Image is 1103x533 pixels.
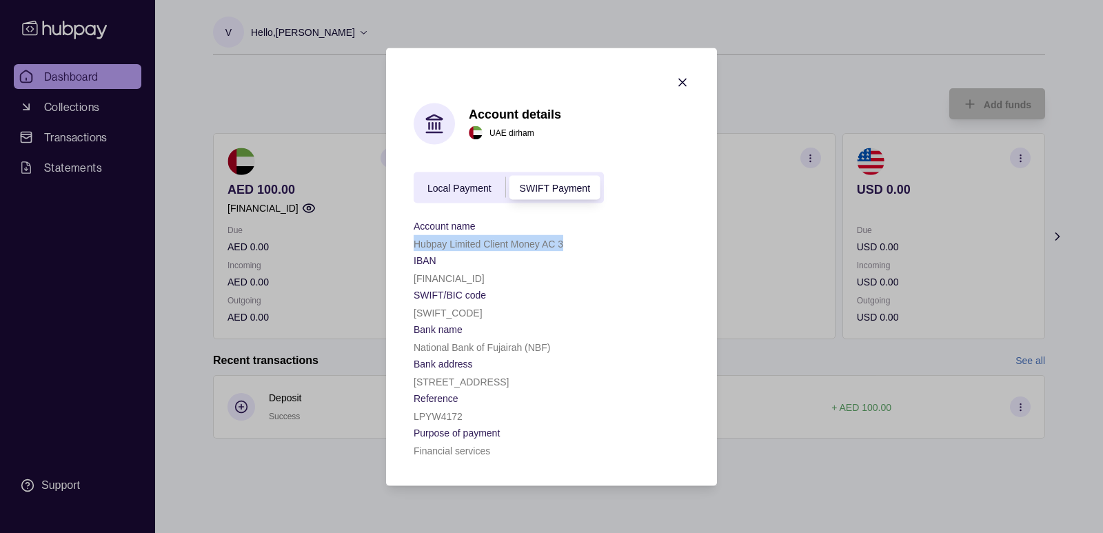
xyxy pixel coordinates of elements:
[414,307,483,318] p: [SWIFT_CODE]
[414,410,463,421] p: LPYW4172
[414,445,490,456] p: Financial services
[414,289,486,300] p: SWIFT/BIC code
[414,323,463,334] p: Bank name
[469,126,483,140] img: ae
[414,376,509,387] p: [STREET_ADDRESS]
[414,358,473,369] p: Bank address
[414,238,563,249] p: Hubpay Limited Client Money AC 3
[414,254,436,265] p: IBAN
[520,183,590,194] span: SWIFT Payment
[414,427,500,438] p: Purpose of payment
[414,172,604,203] div: accountIndex
[414,220,476,231] p: Account name
[427,183,492,194] span: Local Payment
[489,125,534,141] p: UAE dirham
[414,341,550,352] p: National Bank of Fujairah (NBF)
[414,392,458,403] p: Reference
[414,272,485,283] p: [FINANCIAL_ID]
[469,107,561,122] h1: Account details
